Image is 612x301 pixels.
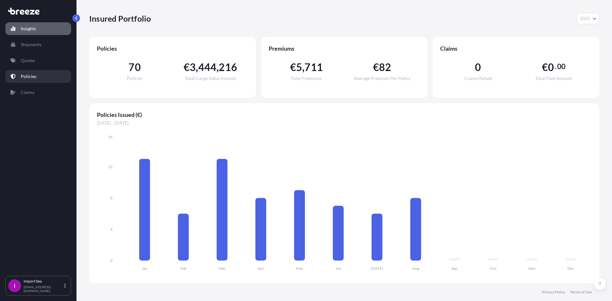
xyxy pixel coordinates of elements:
[269,45,420,52] span: Premiums
[379,62,391,72] span: 82
[108,134,113,139] tspan: 16
[142,266,148,271] tspan: Jan
[440,45,592,52] span: Claims
[110,196,113,200] tspan: 8
[304,62,323,72] span: 711
[5,70,71,83] a: Policies
[542,290,565,295] a: Privacy Policy
[354,76,411,81] span: Average Premium Per Policy
[535,76,572,81] span: Total Paid Amount
[219,62,237,72] span: 216
[97,111,592,118] span: Policies Issued (€)
[89,13,151,24] p: Insured Portfolio
[548,62,554,72] span: 0
[542,62,548,72] span: €
[412,266,419,271] tspan: Aug
[557,64,565,69] span: 00
[580,15,590,22] span: 2025
[21,57,35,64] p: Quotes
[5,38,71,51] a: Shipments
[21,41,41,48] p: Shipments
[258,266,264,271] tspan: Apr
[464,76,492,81] span: Claims Raised
[528,266,536,271] tspan: Nov
[567,266,574,271] tspan: Dec
[97,120,592,126] span: [DATE] - [DATE]
[24,279,63,284] p: Import Sea
[291,76,322,81] span: Total Premiums
[196,62,198,72] span: ,
[110,258,113,263] tspan: 0
[127,76,142,81] span: Policies
[451,266,457,271] tspan: Sep
[219,266,226,271] tspan: Mar
[335,266,341,271] tspan: Jun
[373,62,379,72] span: €
[21,25,36,32] p: Insights
[21,89,34,96] p: Claims
[198,62,217,72] span: 444
[21,73,36,80] p: Policies
[180,266,186,271] tspan: Feb
[570,290,592,295] a: Terms of Use
[577,13,599,24] button: Year Selector
[97,45,248,52] span: Policies
[371,266,383,271] tspan: [DATE]
[5,86,71,99] a: Claims
[216,62,219,72] span: ,
[24,285,63,293] p: [EMAIL_ADDRESS][DOMAIN_NAME]
[185,76,236,81] span: Total Cargo Value Insured
[475,62,481,72] span: 0
[5,54,71,67] a: Quotes
[190,62,196,72] span: 3
[296,62,302,72] span: 5
[184,62,190,72] span: €
[110,227,113,232] tspan: 4
[5,22,71,35] a: Insights
[14,283,16,289] span: I
[555,64,557,69] span: .
[490,266,497,271] tspan: Oct
[296,266,303,271] tspan: May
[290,62,296,72] span: €
[108,164,113,169] tspan: 12
[302,62,304,72] span: ,
[128,62,141,72] span: 70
